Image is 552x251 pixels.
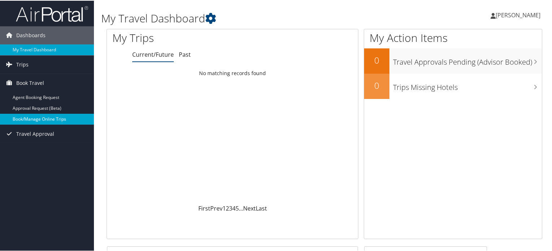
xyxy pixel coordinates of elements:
[101,10,399,25] h1: My Travel Dashboard
[229,204,232,212] a: 3
[364,73,542,98] a: 0Trips Missing Hotels
[16,55,29,73] span: Trips
[16,26,46,44] span: Dashboards
[223,204,226,212] a: 1
[393,53,542,66] h3: Travel Approvals Pending (Advisor Booked)
[112,30,248,45] h1: My Trips
[364,79,389,91] h2: 0
[239,204,243,212] span: …
[16,73,44,91] span: Book Travel
[232,204,236,212] a: 4
[236,204,239,212] a: 5
[16,124,54,142] span: Travel Approval
[496,10,540,18] span: [PERSON_NAME]
[226,204,229,212] a: 2
[179,50,191,58] a: Past
[243,204,256,212] a: Next
[491,4,548,25] a: [PERSON_NAME]
[132,50,174,58] a: Current/Future
[198,204,210,212] a: First
[210,204,223,212] a: Prev
[256,204,267,212] a: Last
[16,5,88,22] img: airportal-logo.png
[393,78,542,92] h3: Trips Missing Hotels
[364,53,389,66] h2: 0
[364,30,542,45] h1: My Action Items
[364,48,542,73] a: 0Travel Approvals Pending (Advisor Booked)
[107,66,358,79] td: No matching records found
